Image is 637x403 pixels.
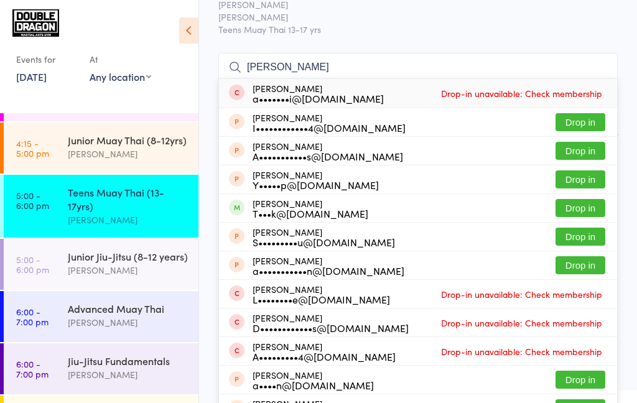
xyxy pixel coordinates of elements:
div: Junior Jiu-Jitsu (8-12 years) [68,249,188,263]
div: Teens Muay Thai (13-17yrs) [68,185,188,213]
button: Drop in [556,256,605,274]
div: [PERSON_NAME] [68,315,188,330]
input: Search [218,53,618,81]
div: [PERSON_NAME] [253,141,403,161]
span: Drop-in unavailable: Check membership [438,84,605,103]
time: 5:00 - 6:00 pm [16,254,49,274]
div: A•••••••••4@[DOMAIN_NAME] [253,351,396,361]
div: [PERSON_NAME] [253,256,404,276]
div: Junior Muay Thai (8-12yrs) [68,133,188,147]
div: A•••••••••••s@[DOMAIN_NAME] [253,151,403,161]
div: Y•••••p@[DOMAIN_NAME] [253,180,379,190]
div: a•••••••••••n@[DOMAIN_NAME] [253,266,404,276]
button: Drop in [556,170,605,188]
a: 6:00 -7:00 pmJiu-Jitsu Fundamentals[PERSON_NAME] [4,343,198,394]
div: Advanced Muay Thai [68,302,188,315]
div: [PERSON_NAME] [253,227,395,247]
div: Jiu-Jitsu Fundamentals [68,354,188,368]
a: 6:00 -7:00 pmAdvanced Muay Thai[PERSON_NAME] [4,291,198,342]
div: [PERSON_NAME] [253,313,409,333]
div: [PERSON_NAME] [68,263,188,277]
div: [PERSON_NAME] [253,284,390,304]
div: [PERSON_NAME] [68,368,188,382]
a: 5:00 -6:00 pmTeens Muay Thai (13-17yrs)[PERSON_NAME] [4,175,198,238]
div: [PERSON_NAME] [253,83,384,103]
a: 4:15 -5:00 pmJunior Muay Thai (8-12yrs)[PERSON_NAME] [4,123,198,174]
div: [PERSON_NAME] [253,113,406,132]
div: D••••••••••••s@[DOMAIN_NAME] [253,323,409,333]
div: L••••••••e@[DOMAIN_NAME] [253,294,390,304]
div: [PERSON_NAME] [253,370,374,390]
span: [PERSON_NAME] [218,11,598,23]
div: [PERSON_NAME] [68,147,188,161]
span: Drop-in unavailable: Check membership [438,285,605,303]
button: Drop in [556,228,605,246]
button: Drop in [556,371,605,389]
a: [DATE] [16,70,47,83]
div: [PERSON_NAME] [253,198,368,218]
div: I••••••••••••4@[DOMAIN_NAME] [253,123,406,132]
time: 6:00 - 7:00 pm [16,359,49,379]
span: Drop-in unavailable: Check membership [438,342,605,361]
span: Drop-in unavailable: Check membership [438,313,605,332]
div: Any location [90,70,151,83]
div: [PERSON_NAME] [68,213,188,227]
div: Events for [16,49,77,70]
time: 5:00 - 6:00 pm [16,190,49,210]
button: Drop in [556,142,605,160]
div: [PERSON_NAME] [253,170,379,190]
span: Teens Muay Thai 13-17 yrs [218,23,618,35]
div: At [90,49,151,70]
a: 5:00 -6:00 pmJunior Jiu-Jitsu (8-12 years)[PERSON_NAME] [4,239,198,290]
div: T•••k@[DOMAIN_NAME] [253,208,368,218]
div: S•••••••••u@[DOMAIN_NAME] [253,237,395,247]
img: Double Dragon Gym [12,9,59,37]
div: a•••••••i@[DOMAIN_NAME] [253,93,384,103]
time: 6:00 - 7:00 pm [16,307,49,327]
button: Drop in [556,113,605,131]
div: [PERSON_NAME] [253,341,396,361]
button: Drop in [556,199,605,217]
time: 4:15 - 5:00 pm [16,138,49,158]
div: a••••n@[DOMAIN_NAME] [253,380,374,390]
